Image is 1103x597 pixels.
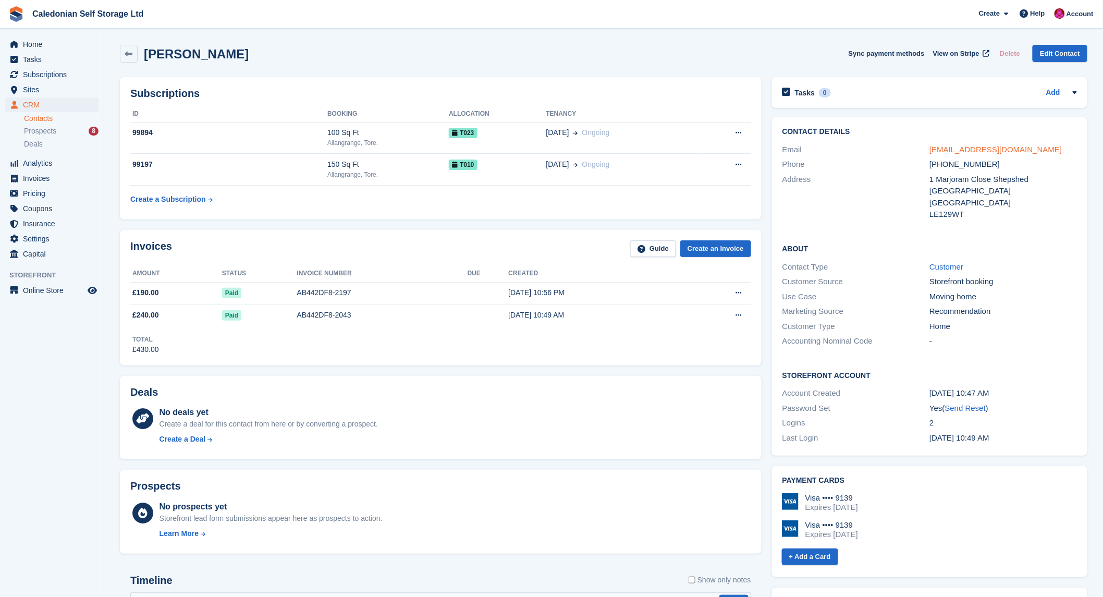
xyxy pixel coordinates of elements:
div: £430.00 [132,344,159,355]
div: Visa •••• 9139 [805,493,858,503]
span: Paid [222,310,241,321]
div: Storefront lead form submissions appear here as prospects to action. [160,513,383,524]
span: Invoices [23,171,85,186]
a: menu [5,82,99,97]
a: Caledonian Self Storage Ltd [28,5,148,22]
div: Allangrange, Tore. [327,138,449,148]
div: Email [782,144,930,156]
div: Create a Subscription [130,194,206,205]
span: CRM [23,98,85,112]
div: 1 Marjoram Close Shepshed [929,174,1077,186]
a: Customer [929,262,963,271]
img: Visa Logo [782,493,799,510]
div: Customer Source [782,276,930,288]
div: Customer Type [782,321,930,333]
div: [DATE] 10:56 PM [508,287,683,298]
div: Expires [DATE] [805,530,858,539]
div: [PHONE_NUMBER] [929,159,1077,170]
a: + Add a Card [782,549,838,566]
label: Show only notes [689,575,751,586]
h2: Invoices [130,240,172,258]
h2: Subscriptions [130,88,751,100]
h2: Deals [130,386,158,398]
a: Create a Deal [160,434,378,445]
div: Contact Type [782,261,930,273]
div: No prospects yet [160,501,383,513]
a: menu [5,283,99,298]
time: 2025-07-31 09:49:30 UTC [929,433,989,442]
span: Pricing [23,186,85,201]
span: View on Stripe [933,48,979,59]
div: [DATE] 10:47 AM [929,387,1077,399]
span: Ongoing [582,128,610,137]
h2: Contact Details [782,128,1077,136]
div: 99894 [130,127,327,138]
div: [DATE] 10:49 AM [508,310,683,321]
a: menu [5,37,99,52]
img: stora-icon-8386f47178a22dfd0bd8f6a31ec36ba5ce8667c1dd55bd0f319d3a0aa187defe.svg [8,6,24,22]
a: View on Stripe [929,45,992,62]
a: Add [1046,87,1060,99]
div: Expires [DATE] [805,503,858,512]
div: Create a Deal [160,434,206,445]
div: Logins [782,417,930,429]
a: menu [5,247,99,261]
th: Due [468,265,509,282]
div: Address [782,174,930,221]
div: AB442DF8-2197 [297,287,468,298]
span: [DATE] [546,159,569,170]
span: Prospects [24,126,56,136]
a: menu [5,52,99,67]
div: Recommendation [929,306,1077,318]
span: Settings [23,232,85,246]
span: Sites [23,82,85,97]
div: [GEOGRAPHIC_DATA] [929,197,1077,209]
a: menu [5,186,99,201]
th: Created [508,265,683,282]
a: Send Reset [945,404,986,412]
img: Donald Mathieson [1055,8,1065,19]
div: Home [929,321,1077,333]
th: Invoice number [297,265,468,282]
div: Account Created [782,387,930,399]
span: T023 [449,128,477,138]
span: £190.00 [132,287,159,298]
div: Allangrange, Tore. [327,170,449,179]
div: Marketing Source [782,306,930,318]
th: Status [222,265,297,282]
span: Account [1067,9,1094,19]
a: Deals [24,139,99,150]
div: Learn More [160,528,199,539]
span: Capital [23,247,85,261]
img: Visa Logo [782,520,799,537]
th: Tenancy [546,106,699,123]
span: Subscriptions [23,67,85,82]
th: Allocation [449,106,546,123]
div: No deals yet [160,406,378,419]
span: ( ) [942,404,988,412]
h2: Payment cards [782,477,1077,485]
a: menu [5,171,99,186]
span: Insurance [23,216,85,231]
a: menu [5,98,99,112]
div: 99197 [130,159,327,170]
div: Phone [782,159,930,170]
div: 8 [89,127,99,136]
span: Tasks [23,52,85,67]
div: Storefront booking [929,276,1077,288]
button: Sync payment methods [849,45,925,62]
div: Last Login [782,432,930,444]
a: Edit Contact [1033,45,1087,62]
span: Paid [222,288,241,298]
th: Amount [130,265,222,282]
span: Online Store [23,283,85,298]
span: [DATE] [546,127,569,138]
div: 100 Sq Ft [327,127,449,138]
a: menu [5,67,99,82]
div: 150 Sq Ft [327,159,449,170]
div: Yes [929,403,1077,415]
div: Password Set [782,403,930,415]
h2: Prospects [130,480,181,492]
div: 2 [929,417,1077,429]
span: Deals [24,139,43,149]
